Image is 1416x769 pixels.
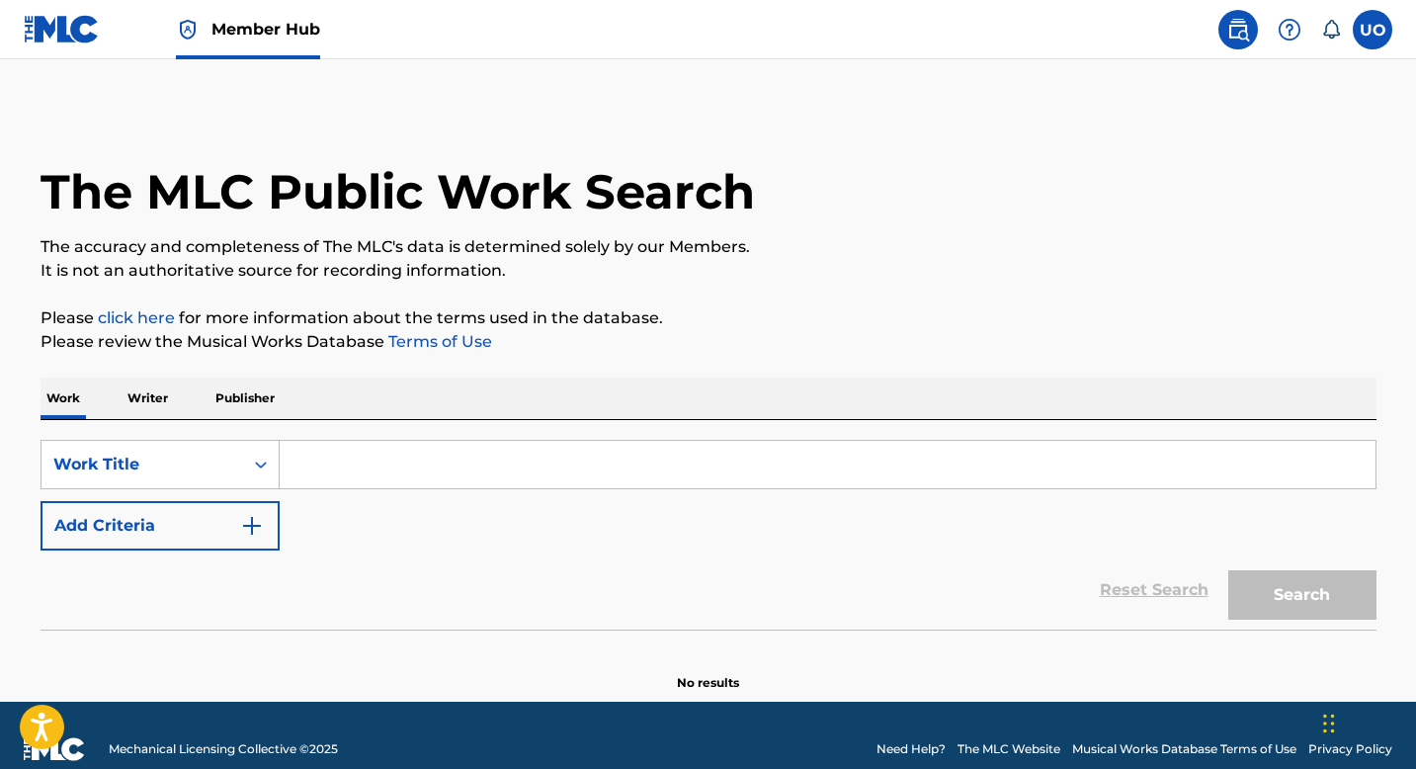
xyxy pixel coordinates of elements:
[1317,674,1416,769] iframe: Chat Widget
[209,378,281,419] p: Publisher
[1218,10,1258,49] a: Public Search
[53,453,231,476] div: Work Title
[41,378,86,419] p: Work
[1226,18,1250,42] img: search
[41,330,1376,354] p: Please review the Musical Works Database
[1270,10,1309,49] div: Help
[1323,694,1335,753] div: Drag
[958,740,1060,758] a: The MLC Website
[24,15,100,43] img: MLC Logo
[211,18,320,41] span: Member Hub
[24,737,85,761] img: logo
[41,440,1376,630] form: Search Form
[41,501,280,551] button: Add Criteria
[1321,20,1341,40] div: Notifications
[41,306,1376,330] p: Please for more information about the terms used in the database.
[1308,740,1392,758] a: Privacy Policy
[176,18,200,42] img: Top Rightsholder
[240,514,264,538] img: 9d2ae6d4665cec9f34b9.svg
[1353,10,1392,49] div: User Menu
[876,740,946,758] a: Need Help?
[1278,18,1301,42] img: help
[98,308,175,327] a: click here
[41,162,755,221] h1: The MLC Public Work Search
[384,332,492,351] a: Terms of Use
[677,650,739,692] p: No results
[1072,740,1296,758] a: Musical Works Database Terms of Use
[41,259,1376,283] p: It is not an authoritative source for recording information.
[109,740,338,758] span: Mechanical Licensing Collective © 2025
[122,378,174,419] p: Writer
[41,235,1376,259] p: The accuracy and completeness of The MLC's data is determined solely by our Members.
